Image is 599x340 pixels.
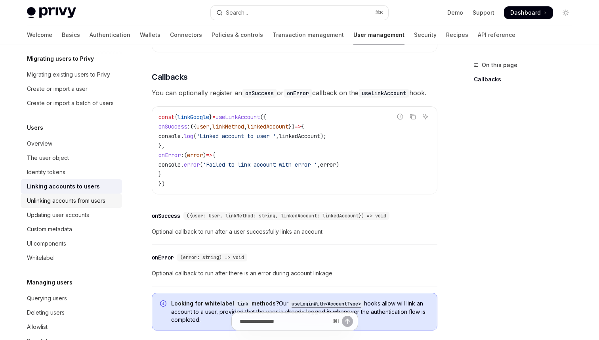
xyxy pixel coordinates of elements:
span: onError [158,152,181,159]
span: ({ [190,123,196,130]
a: Whitelabel [21,251,122,265]
a: Identity tokens [21,165,122,179]
a: Querying users [21,291,122,305]
span: linkedAccount [279,133,320,140]
a: Connectors [170,25,202,44]
div: Querying users [27,294,67,303]
span: linkedAccount [247,123,288,130]
span: , [244,123,247,130]
button: Copy the contents from the code block [408,111,418,122]
div: Identity tokens [27,167,65,177]
div: Search... [226,8,248,17]
span: } [209,113,212,121]
strong: Looking for whitelabel methods? [171,300,279,307]
span: }, [158,142,165,149]
span: ) [203,152,206,159]
svg: Info [160,300,168,308]
span: ) [336,161,339,168]
a: Linking accounts to users [21,179,122,194]
a: Updating user accounts [21,208,122,222]
button: Open search [211,6,388,20]
span: console [158,161,181,168]
a: Wallets [140,25,160,44]
span: { [301,123,304,130]
div: Create or import a batch of users [27,98,114,108]
span: Optional callback to run after a user successfully links an account. [152,227,437,236]
a: User management [353,25,404,44]
div: Updating user accounts [27,210,89,220]
h5: Users [27,123,43,133]
button: Ask AI [420,111,431,122]
span: 'Failed to link account with error ' [203,161,317,168]
span: ⌘ K [375,10,383,16]
div: Unlinking accounts from users [27,196,105,206]
a: Welcome [27,25,52,44]
code: link [234,300,252,308]
span: ( [200,161,203,168]
button: Report incorrect code [395,111,405,122]
a: Deleting users [21,305,122,320]
code: useLinkAccount [359,89,409,98]
span: linkMethod [212,123,244,130]
span: , [317,161,320,168]
span: const [158,113,174,121]
span: Optional callback to run after there is an error during account linkage. [152,269,437,278]
h5: Managing users [27,278,72,287]
a: Support [473,9,494,17]
a: Create or import a user [21,82,122,96]
span: ( [193,133,196,140]
span: linkGoogle [177,113,209,121]
span: : [187,123,190,130]
a: Migrating existing users to Privy [21,67,122,82]
div: The user object [27,153,69,163]
h5: Migrating users to Privy [27,54,94,63]
a: Policies & controls [212,25,263,44]
span: error [320,161,336,168]
a: Demo [447,9,463,17]
span: : [181,152,184,159]
a: Unlinking accounts from users [21,194,122,208]
a: API reference [478,25,515,44]
code: onSuccess [242,89,277,98]
a: Transaction management [273,25,344,44]
code: onError [284,89,312,98]
span: => [206,152,212,159]
span: Dashboard [510,9,541,17]
input: Ask a question... [240,313,330,330]
span: user [196,123,209,130]
span: = [212,113,216,121]
span: log [184,133,193,140]
span: onSuccess [158,123,187,130]
span: ({ [260,113,266,121]
span: (error: string) => void [180,254,244,261]
span: { [212,152,216,159]
span: console [158,133,181,140]
span: You can optionally register an or callback on the hook. [152,87,437,98]
button: Send message [342,316,353,327]
a: Callbacks [474,73,578,86]
span: } [158,171,162,178]
div: Whitelabel [27,253,55,263]
span: }) [158,180,165,187]
span: Callbacks [152,71,188,83]
span: => [295,123,301,130]
div: onSuccess [152,212,180,220]
span: , [276,133,279,140]
span: { [174,113,177,121]
a: Authentication [90,25,130,44]
div: Overview [27,139,52,148]
button: Toggle dark mode [559,6,572,19]
span: ( [184,152,187,159]
a: Overview [21,136,122,151]
a: Dashboard [504,6,553,19]
a: Create or import a batch of users [21,96,122,110]
span: }) [288,123,295,130]
a: Custom metadata [21,222,122,236]
div: Linking accounts to users [27,182,100,191]
div: Custom metadata [27,225,72,234]
div: UI components [27,239,66,248]
span: Our hooks allow will link an account to a user, provided that the user is already logged in whene... [171,300,429,324]
span: ({user: User, linkMethod: string, linkedAccount: linkedAccount}) => void [187,213,386,219]
img: light logo [27,7,76,18]
span: 'Linked account to user ' [196,133,276,140]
